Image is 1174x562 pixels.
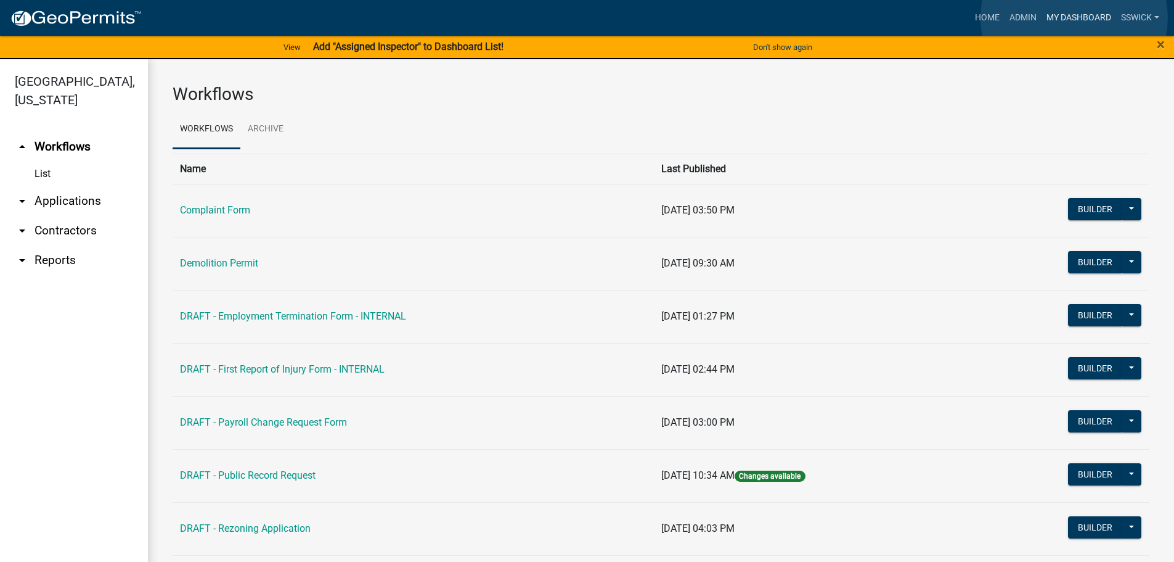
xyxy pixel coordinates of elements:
a: DRAFT - Employment Termination Form - INTERNAL [180,310,406,322]
span: [DATE] 04:03 PM [661,523,735,534]
span: [DATE] 10:34 AM [661,469,735,481]
i: arrow_drop_up [15,139,30,154]
i: arrow_drop_down [15,253,30,268]
button: Builder [1068,251,1122,273]
i: arrow_drop_down [15,194,30,209]
a: sswick [1116,6,1164,30]
span: [DATE] 09:30 AM [661,257,735,269]
span: [DATE] 01:27 PM [661,310,735,322]
a: Complaint Form [180,204,250,216]
a: Demolition Permit [180,257,258,269]
th: Name [173,154,654,184]
button: Close [1157,37,1165,52]
button: Builder [1068,463,1122,486]
span: [DATE] 03:00 PM [661,416,735,428]
span: [DATE] 03:50 PM [661,204,735,216]
button: Builder [1068,198,1122,220]
h3: Workflows [173,84,1149,105]
a: View [279,37,306,57]
a: Home [970,6,1005,30]
span: [DATE] 02:44 PM [661,363,735,375]
strong: Add "Assigned Inspector" to Dashboard List! [313,41,503,52]
button: Builder [1068,304,1122,326]
a: Workflows [173,110,240,149]
a: DRAFT - Payroll Change Request Form [180,416,347,428]
span: Changes available [735,471,805,482]
span: × [1157,36,1165,53]
button: Builder [1068,410,1122,432]
button: Builder [1068,357,1122,379]
a: My Dashboard [1042,6,1116,30]
a: DRAFT - First Report of Injury Form - INTERNAL [180,363,385,375]
i: arrow_drop_down [15,223,30,238]
a: Archive [240,110,291,149]
a: DRAFT - Public Record Request [180,469,316,481]
a: DRAFT - Rezoning Application [180,523,311,534]
button: Builder [1068,516,1122,539]
button: Don't show again [748,37,817,57]
th: Last Published [654,154,971,184]
a: Admin [1005,6,1042,30]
